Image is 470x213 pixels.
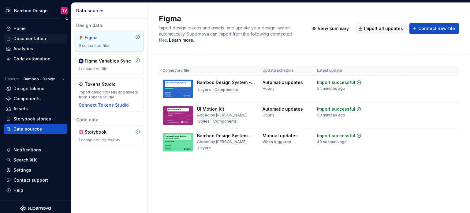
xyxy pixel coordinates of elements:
[79,102,129,108] button: Connect Tokens Studio
[364,25,403,32] span: Import all updates
[4,94,67,104] a: Components
[13,46,33,52] div: Analytics
[76,8,145,14] div: Data sources
[62,8,67,13] div: TV
[263,86,274,91] div: Hourly
[5,77,19,82] div: Dataset
[85,58,131,64] div: Figma Variables Sync
[14,8,53,14] div: Bamboo Design System
[13,157,37,163] div: Search ⌘K
[263,113,274,118] div: Hourly
[21,75,67,83] button: Bamboo - Design System
[13,56,50,62] div: Code automation
[197,79,255,86] div: Bamboo Design System - Components
[75,117,144,123] div: Code data
[75,31,144,52] a: Figma3 connected files
[4,185,67,195] button: Help
[317,113,345,118] div: 53 minutes ago
[13,106,28,112] div: Assets
[159,66,259,76] th: Connected file
[318,25,349,32] span: View summary
[317,86,345,91] div: 54 minutes ago
[263,106,303,112] div: Automatic updates
[4,175,67,185] button: Contact support
[75,125,144,146] a: Storybook1 connected repository
[79,67,140,71] div: 1 connected file
[13,167,31,173] div: Settings
[75,22,144,29] div: Design data
[159,25,293,43] span: Import design tokens and assets, and update your design system automatically. Supernova can impor...
[4,145,67,155] button: Notifications
[197,106,224,112] div: UI Motion Kit
[13,177,48,183] div: Contact support
[4,165,67,175] a: Settings
[213,87,239,93] div: Components
[79,138,140,143] div: 1 connected repository
[85,129,114,135] div: Storybook
[317,79,355,86] div: Import successful
[168,38,194,43] span: .
[259,66,314,76] th: Update schedule
[13,96,41,102] div: Components
[20,205,51,211] svg: Supernova Logo
[13,36,46,42] div: Documentation
[197,87,212,93] div: Layers
[13,126,42,132] div: Data sources
[317,139,347,144] div: 40 seconds ago
[75,78,144,112] a: Tokens StudioImport design tokens and assets from Tokens StudioConnect Tokens Studio
[313,66,371,76] th: Latest update
[355,23,407,34] button: Import all updates
[62,14,71,23] button: Collapse sidebar
[13,86,44,92] div: Design tokens
[317,133,355,139] div: Import successful
[212,118,238,124] div: Components
[263,139,291,144] div: When triggered
[197,118,211,124] div: Styles
[85,35,114,41] div: Figma
[197,133,255,139] div: Bamboo Design System - Documentation
[79,43,140,48] div: 3 connected files
[263,133,298,139] div: Manual updates
[4,114,67,124] a: Storybook stories
[159,14,301,24] h2: Figma
[317,106,355,112] div: Import successful
[4,7,12,14] div: TD
[197,139,247,144] div: Added by [PERSON_NAME]
[4,54,67,64] a: Code automation
[197,145,212,151] div: Layers
[13,116,51,122] div: Storybook stories
[79,90,140,100] div: Import design tokens and assets from Tokens Studio
[13,147,41,153] div: Notifications
[4,155,67,165] button: Search ⌘K
[4,34,67,44] a: Documentation
[75,54,144,75] a: Figma Variables Sync1 connected file
[1,4,70,17] button: TDBamboo Design SystemTV
[4,84,67,93] a: Design tokens
[418,25,455,32] span: Connect new file
[85,81,116,87] div: Tokens Studio
[13,25,26,32] div: Home
[309,23,353,34] button: View summary
[263,79,303,86] div: Automatic updates
[409,23,459,34] button: Connect new file
[4,104,67,114] a: Assets
[13,187,23,193] div: Help
[24,77,60,82] span: Bamboo - Design System
[4,124,67,134] a: Data sources
[197,113,247,118] div: Added by [PERSON_NAME]
[4,24,67,33] a: Home
[4,44,67,54] a: Analytics
[169,37,193,43] a: Learn more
